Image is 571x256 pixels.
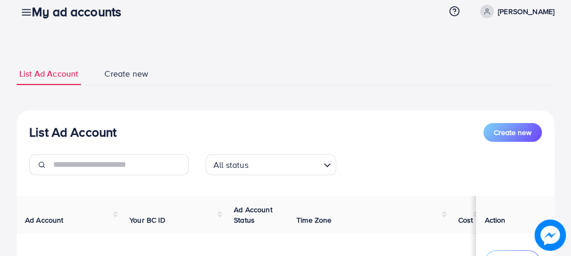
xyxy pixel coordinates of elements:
div: Search for option [206,154,336,175]
span: Create new [104,68,148,80]
span: Cost [458,215,473,225]
button: Create new [483,123,542,142]
span: Create new [494,127,531,138]
p: [PERSON_NAME] [498,5,554,18]
span: Ad Account Status [234,204,272,225]
span: Time Zone [296,215,331,225]
span: Ad Account [25,215,64,225]
span: All status [211,157,251,173]
span: List Ad Account [19,68,78,80]
span: Action [484,215,505,225]
h3: List Ad Account [29,125,116,140]
h3: My ad accounts [32,4,129,19]
img: image [534,220,566,251]
a: [PERSON_NAME] [476,5,554,18]
input: Search for option [252,155,319,173]
span: Your BC ID [129,215,165,225]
